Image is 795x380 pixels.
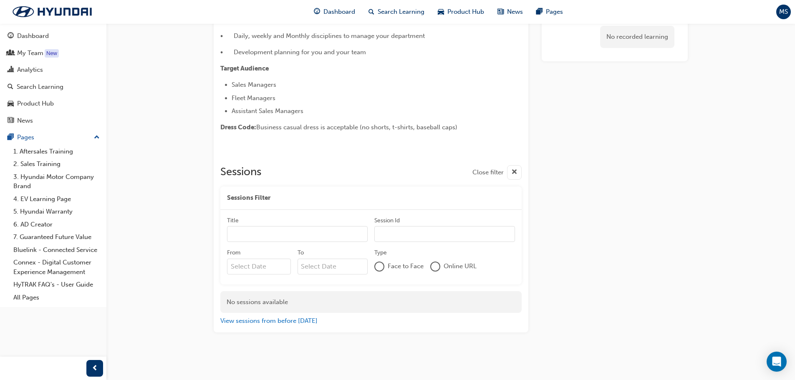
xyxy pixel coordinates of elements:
span: Sessions Filter [227,193,270,203]
a: HyTRAK FAQ's - User Guide [10,278,103,291]
input: From [227,259,291,274]
span: cross-icon [511,167,517,178]
span: Target Audience [220,65,269,72]
span: chart-icon [8,66,14,74]
span: people-icon [8,50,14,57]
a: Dashboard [3,28,103,44]
span: • Daily, weekly and Monthly disciplines to manage your department [220,32,425,40]
span: Assistant Sales Managers [232,107,303,115]
span: News [507,7,523,17]
div: Type [374,249,387,257]
a: 1. Aftersales Training [10,145,103,158]
a: car-iconProduct Hub [431,3,491,20]
a: News [3,113,103,128]
button: MS [776,5,791,19]
button: Pages [3,130,103,145]
span: Business casual dress is acceptable (no shorts, t-shirts, baseball caps) [256,123,457,131]
div: Session Id [374,216,400,225]
a: 6. AD Creator [10,218,103,231]
button: View sessions from before [DATE] [220,316,318,326]
div: Open Intercom Messenger [767,352,787,372]
div: Search Learning [17,82,63,92]
span: Online URL [444,262,477,271]
div: Pages [17,133,34,142]
a: 7. Guaranteed Future Value [10,231,103,244]
span: • Development planning for you and your team [220,48,366,56]
input: Session Id [374,226,515,242]
span: Pages [546,7,563,17]
span: guage-icon [314,7,320,17]
button: Close filter [472,165,522,180]
a: 4. EV Learning Page [10,193,103,206]
a: Analytics [3,62,103,78]
div: No recorded learning [600,26,674,48]
span: MS [779,7,788,17]
img: Trak [4,3,100,20]
a: My Team [3,45,103,61]
span: pages-icon [8,134,14,141]
button: DashboardMy TeamAnalyticsSearch LearningProduct HubNews [3,27,103,130]
input: Title [227,226,368,242]
div: Title [227,216,239,225]
span: Dashboard [323,7,355,17]
a: All Pages [10,291,103,304]
a: guage-iconDashboard [307,3,362,20]
a: Product Hub [3,96,103,111]
span: Search Learning [378,7,424,17]
span: Dress Code: [220,123,256,131]
span: search-icon [8,83,13,91]
span: prev-icon [92,363,98,374]
span: search-icon [368,7,374,17]
div: My Team [17,48,43,58]
span: car-icon [8,100,14,108]
a: news-iconNews [491,3,530,20]
div: From [227,249,240,257]
span: Face to Face [388,262,424,271]
a: pages-iconPages [530,3,570,20]
a: Connex - Digital Customer Experience Management [10,256,103,278]
input: To [298,259,368,274]
div: No sessions available [220,291,522,313]
a: Bluelink - Connected Service [10,244,103,257]
span: Sales Managers [232,81,276,88]
span: car-icon [438,7,444,17]
span: up-icon [94,132,100,143]
a: 2. Sales Training [10,158,103,171]
div: Analytics [17,65,43,75]
span: Fleet Managers [232,94,275,102]
span: guage-icon [8,33,14,40]
span: news-icon [497,7,504,17]
div: Product Hub [17,99,54,108]
span: Product Hub [447,7,484,17]
span: news-icon [8,117,14,125]
div: News [17,116,33,126]
a: 3. Hyundai Motor Company Brand [10,171,103,193]
h2: Sessions [220,165,261,180]
div: Tooltip anchor [45,49,59,58]
a: Search Learning [3,79,103,95]
a: 5. Hyundai Warranty [10,205,103,218]
a: search-iconSearch Learning [362,3,431,20]
span: pages-icon [536,7,543,17]
div: To [298,249,304,257]
span: Close filter [472,168,504,177]
div: Dashboard [17,31,49,41]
